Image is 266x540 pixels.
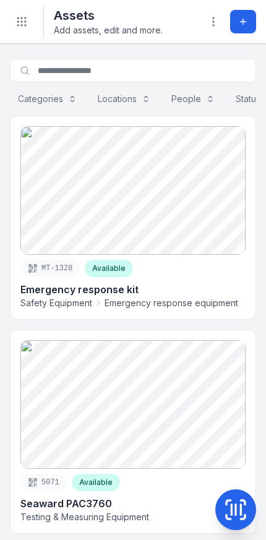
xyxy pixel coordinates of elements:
[90,87,158,111] button: Locations
[163,87,223,111] button: People
[10,10,33,33] button: Toggle navigation
[54,24,163,36] span: Add assets, edit and more.
[10,87,85,111] button: Categories
[54,7,163,24] h2: Assets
